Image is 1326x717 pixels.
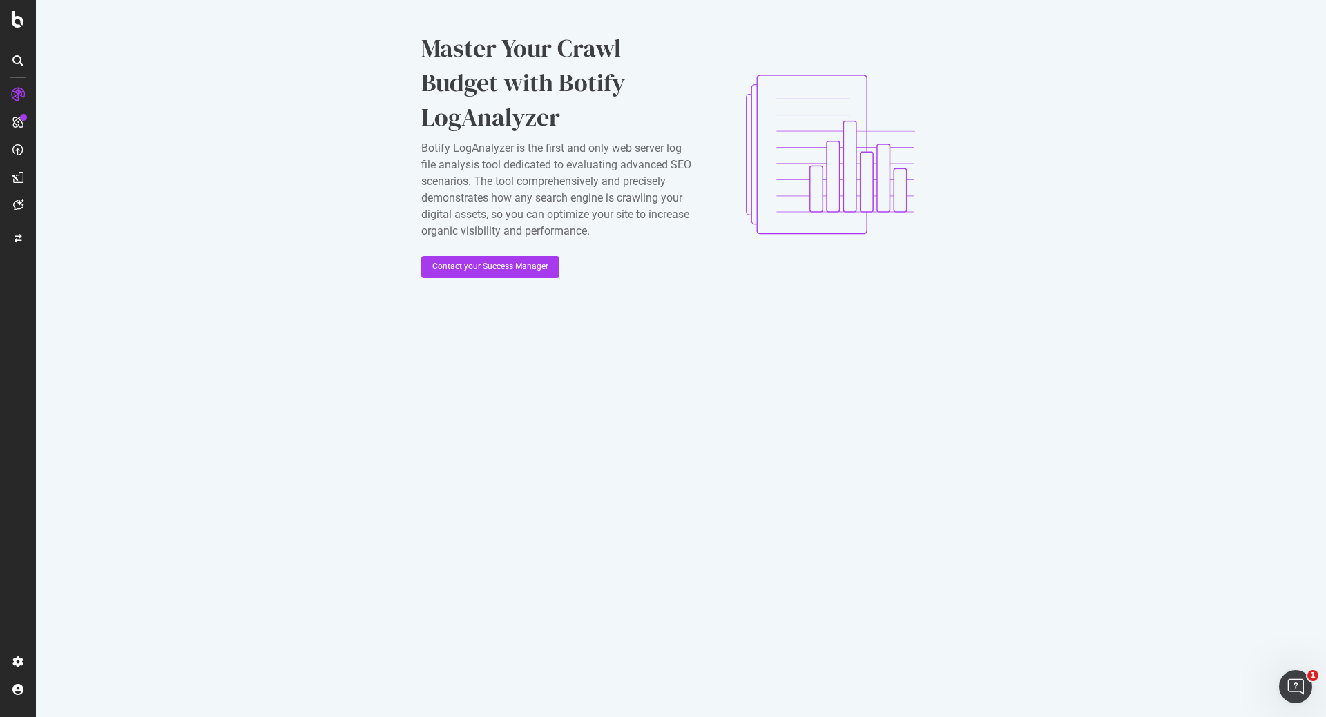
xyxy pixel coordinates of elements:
[421,140,698,239] div: Botify LogAnalyzer is the first and only web server log file analysis tool dedicated to evaluatin...
[720,44,941,265] img: ClxWCziB.png
[1307,670,1318,681] span: 1
[421,256,559,278] button: Contact your Success Manager
[1279,670,1312,703] iframe: Intercom live chat
[432,261,548,273] div: Contact your Success Manager
[421,31,698,135] div: Master Your Crawl Budget with Botify LogAnalyzer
